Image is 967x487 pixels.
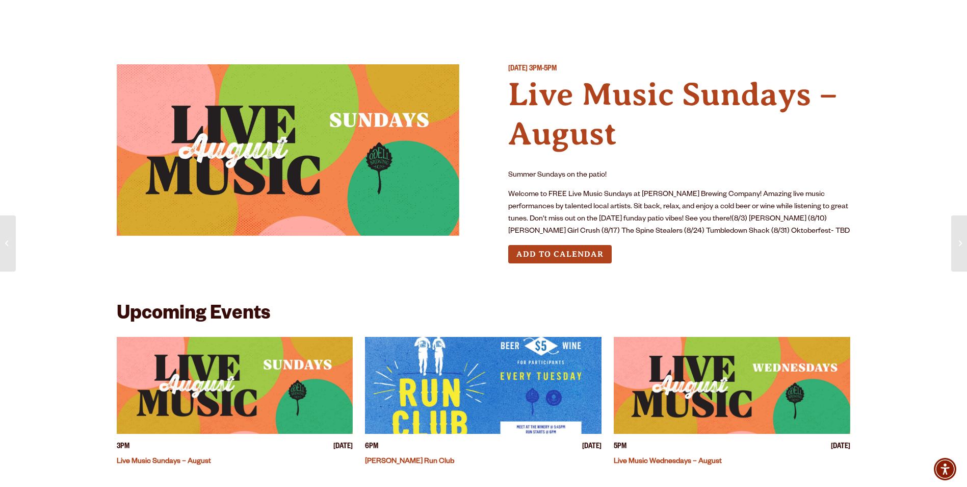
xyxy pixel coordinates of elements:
button: Add to Calendar [508,245,612,264]
a: View event details [614,337,850,434]
span: Impact [665,13,702,21]
a: Our Story [546,7,618,30]
p: Welcome to FREE Live Music Sundays at [PERSON_NAME] Brewing Company! Amazing live music performan... [508,189,851,238]
span: Beer [133,13,158,21]
span: [DATE] [508,65,528,74]
span: Our Story [553,13,612,21]
a: Live Music Sundays – August [117,458,211,466]
span: Winery [402,13,442,21]
div: Accessibility Menu [934,458,956,480]
span: 3PM-5PM [529,65,557,74]
a: Taprooms [204,7,274,30]
a: View event details [117,337,353,434]
span: Gear [320,13,348,21]
a: Gear [313,7,355,30]
span: 5PM [614,442,626,453]
p: Summer Sundays on the patio! [508,169,851,182]
span: [DATE] [831,442,850,453]
span: Taprooms [211,13,267,21]
span: Beer Finder [755,13,820,21]
a: Beer [126,7,165,30]
span: 6PM [365,442,378,453]
a: Impact [658,7,709,30]
h4: Live Music Sundays – August [508,75,851,154]
a: Live Music Wednesdays – August [614,458,722,466]
span: 3PM [117,442,129,453]
a: Beer Finder [749,7,826,30]
h2: Upcoming Events [117,304,270,327]
a: Odell Home [477,7,515,30]
span: [DATE] [333,442,353,453]
a: View event details [365,337,602,434]
a: Winery [395,7,449,30]
span: [DATE] [582,442,602,453]
a: [PERSON_NAME] Run Club [365,458,454,466]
